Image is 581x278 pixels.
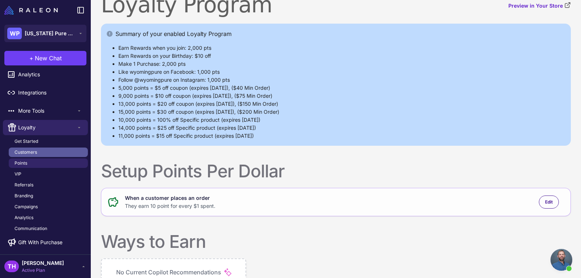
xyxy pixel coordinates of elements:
p: Summary of your enabled Loyalty Program [115,29,232,38]
span: Loyalty [18,124,76,132]
div: They earn 10 point for every $1 spent. [125,202,215,210]
a: Raleon Logo [4,6,61,15]
a: Campaigns [9,202,88,211]
a: Follow @wyomingpure on Instagram [118,77,204,83]
li: : 1,000 pts [118,76,565,84]
a: Points [9,158,88,168]
li: 10,000 points = 100% off Specific product (expires [DATE]) [118,116,565,124]
button: WP[US_STATE] Pure Natural Beef [4,25,86,42]
span: Customers [15,149,37,156]
span: [PERSON_NAME] [22,259,64,267]
span: Analytics [18,70,82,78]
div: WP [7,28,22,39]
li: 14,000 points = $25 off Specific product (expires [DATE]) [118,124,565,132]
span: Edit [545,199,553,205]
span: New Chat [35,54,62,63]
a: VIP [9,169,88,179]
li: Earn Rewards when you join: 2,000 pts [118,44,565,52]
span: [US_STATE] Pure Natural Beef [25,29,76,37]
li: : 1,000 pts [118,68,565,76]
li: 9,000 points = $10 off coupon (expires [DATE]), ($75 Min Order) [118,92,565,100]
a: Communication [9,224,88,233]
a: Preview in Your Store [508,2,571,10]
span: Analytics [15,214,33,221]
li: 11,000 points = $15 off Specific product (expires [DATE]) [118,132,565,140]
img: Magic [224,268,231,276]
a: Branding [9,191,88,201]
div: Setup Points Per Dollar [101,160,285,182]
span: Referrals [15,182,33,188]
li: 15,000 points = $30 off coupon (expires [DATE]), ($200 Min Order) [118,108,565,116]
p: No Current Copilot Recommendations [116,268,221,277]
a: Customers [9,148,88,157]
div: TH [4,261,19,272]
span: Gift With Purchase [18,238,62,246]
li: Earn Rewards on your Birthday: $10 off [118,52,565,60]
a: Like wyomingpure on Facebook [118,69,194,75]
li: Make 1 Purchase: 2,000 pts [118,60,565,68]
span: Communication [15,225,47,232]
span: + [29,54,33,63]
img: Raleon Logo [4,6,58,15]
div: Ways to Earn [101,231,206,253]
li: 13,000 points = $20 off coupon (expires [DATE]), ($150 Min Order) [118,100,565,108]
li: 5,000 points = $5 off coupon (expires [DATE]), ($40 Min Order) [118,84,565,92]
span: Branding [15,193,33,199]
a: Referrals [9,180,88,190]
a: Integrations [3,85,88,100]
div: When a customer places an order [125,194,215,202]
span: VIP [15,171,21,177]
a: Get Started [9,137,88,146]
div: Open chat [550,249,572,271]
span: Active Plan [22,267,64,274]
span: Integrations [18,89,82,97]
span: More Tools [18,107,76,115]
a: Analytics [3,67,88,82]
span: Campaigns [15,204,38,210]
span: Points [15,160,27,166]
a: Gift With Purchase [3,235,88,250]
span: Get Started [15,138,38,145]
button: +New Chat [4,51,86,65]
a: Analytics [9,213,88,222]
